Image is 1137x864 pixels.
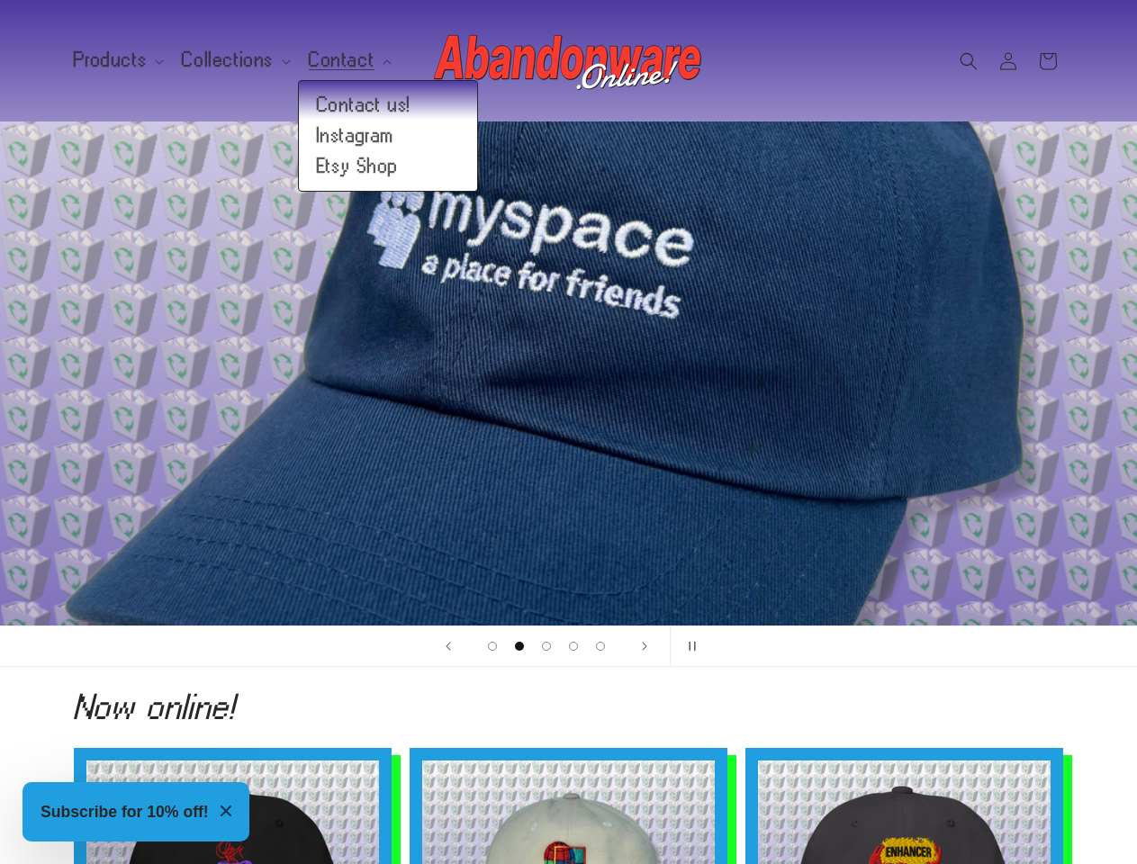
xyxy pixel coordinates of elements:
[506,633,533,660] button: Load slide 2 of 5
[74,692,1064,721] h2: Now online!
[670,626,709,666] button: Pause slideshow
[560,633,587,660] button: Load slide 4 of 5
[63,41,172,79] summary: Products
[429,626,468,666] button: Previous slide
[434,25,704,97] img: Abandonware
[74,52,148,68] span: Products
[479,633,506,660] button: Load slide 1 of 5
[171,41,298,79] summary: Collections
[299,151,477,182] a: Etsy Shop
[625,626,664,666] button: Next slide
[427,18,710,103] a: Abandonware
[309,52,374,68] span: Contact
[533,633,560,660] button: Load slide 3 of 5
[299,90,477,121] a: Contact us!
[949,41,988,81] summary: Search
[587,633,614,660] button: Load slide 5 of 5
[182,52,274,68] span: Collections
[298,41,399,79] summary: Contact
[299,121,477,151] a: Instagram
